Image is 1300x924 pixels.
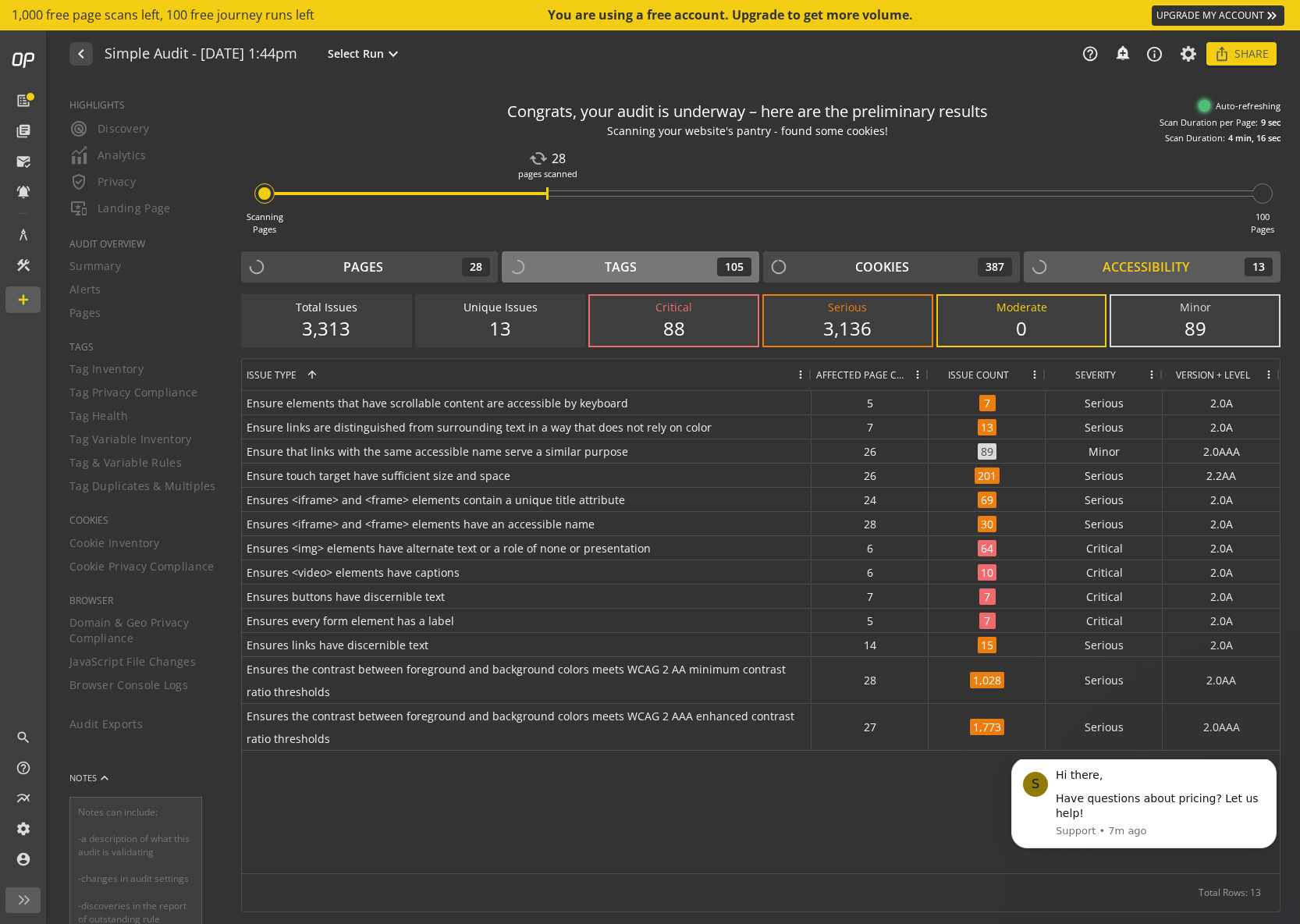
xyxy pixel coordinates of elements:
div: Scanning Pages [247,211,283,235]
div: 2.0A [1163,560,1280,584]
button: Accessibility13 [1024,251,1280,283]
button: Cookies387 [763,251,1020,283]
h1: Simple Audit - 09 September 2025 | 1:44pm [105,46,297,62]
div: Cookies [855,258,909,276]
div: Scanning your website's pantry - found some cookies! [594,123,900,140]
span: Ensure that links with the same accessible name serve a similar purpose [247,440,807,463]
div: critical [1046,560,1163,584]
mat-icon: expand_more [384,44,403,63]
span: 69 [978,492,996,508]
div: serious [1046,704,1163,750]
div: Unique Issues [432,300,569,315]
span: 201 [975,467,1000,484]
div: 26 [812,464,929,487]
span: 1,000 free page scans left, 100 free journey runs left [12,6,314,24]
div: 6 [812,536,929,560]
div: 13 [432,315,569,342]
span: Ensures <video> elements have captions [247,561,807,584]
span: 13 [978,419,996,435]
div: 2.2AA [1163,464,1280,487]
div: 2.0A [1163,536,1280,560]
div: serious [1046,633,1163,656]
div: 13 [1245,258,1273,276]
span: 10 [978,564,996,581]
mat-icon: settings [16,821,31,837]
div: 5 [812,391,929,414]
div: 0 [954,315,1090,342]
span: 1,028 [970,672,1004,688]
div: serious [1046,464,1163,487]
div: 88 [606,315,742,342]
div: Total Rows: 13 [1199,874,1261,912]
span: Ensures every form element has a label [247,609,807,632]
span: 89 [978,443,996,460]
div: Auto-refreshing [1199,100,1280,112]
div: 24 [812,488,929,511]
span: 7 [979,588,996,605]
div: serious [1046,488,1163,511]
div: 28 [529,149,566,168]
mat-icon: library_books [16,123,31,139]
mat-icon: mark_email_read [16,154,31,169]
span: 15 [978,637,996,653]
div: critical [1046,609,1163,632]
mat-icon: info_outline [1145,45,1163,63]
button: Share [1206,42,1277,66]
div: 4 min, 16 sec [1228,132,1280,144]
button: Select Run [325,44,406,64]
div: Tags [605,258,637,276]
div: 100 Pages [1251,211,1274,235]
span: Select Run [328,46,384,62]
span: Severity [1075,368,1116,382]
div: Pages [343,258,383,276]
span: Ensures <iframe> and <frame> elements have an accessible name [247,513,807,535]
div: 3,136 [780,315,916,342]
div: 2.0AAA [1163,704,1280,750]
mat-icon: search [16,730,31,745]
button: NOTES [69,759,112,797]
div: critical [1046,585,1163,608]
div: 2.0AAA [1163,439,1280,463]
mat-icon: ios_share [1214,46,1230,62]
mat-icon: add [16,292,31,307]
mat-icon: account_circle [16,851,31,867]
mat-icon: keyboard_arrow_up [97,770,112,786]
span: Ensures buttons have discernible text [247,585,807,608]
mat-icon: help_outline [1082,45,1099,62]
div: 7 [812,415,929,439]
span: 30 [978,516,996,532]
span: Issue Type [247,368,297,382]
div: Serious [780,300,916,315]
button: Pages28 [241,251,498,283]
div: Hi there, [68,9,277,24]
span: 7 [979,395,996,411]
div: 2.0A [1163,633,1280,656]
mat-icon: notifications_active [16,184,31,200]
div: Critical [606,300,742,315]
span: Ensure links are distinguished from surrounding text in a way that does not rely on color [247,416,807,439]
div: 28 [812,512,929,535]
span: Affected Page Count [816,368,907,382]
mat-icon: list_alt [16,93,31,108]
span: Issue Count [948,368,1009,382]
mat-icon: construction [16,258,31,273]
span: Share [1234,40,1269,68]
div: Total Issues [258,300,395,315]
p: Message from Support, sent 7m ago [68,65,277,79]
div: Moderate [954,300,1090,315]
span: Ensures the contrast between foreground and background colors meets WCAG 2 AA minimum contrast ra... [247,658,807,703]
span: Ensures <img> elements have alternate text or a role of none or presentation [247,537,807,560]
div: Minor [1127,300,1263,315]
div: Profile image for Support [35,12,60,37]
span: Ensure touch target have sufficient size and space [247,464,807,487]
div: serious [1046,512,1163,535]
div: 3,313 [258,315,395,342]
div: Accessibility [1103,258,1189,276]
div: 2.0AA [1163,657,1280,703]
div: 387 [978,258,1012,276]
span: Ensures <iframe> and <frame> elements contain a unique title attribute [247,489,807,511]
div: Scan Duration: [1165,132,1225,144]
div: 28 [462,258,490,276]
div: serious [1046,415,1163,439]
div: 89 [1127,315,1263,342]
